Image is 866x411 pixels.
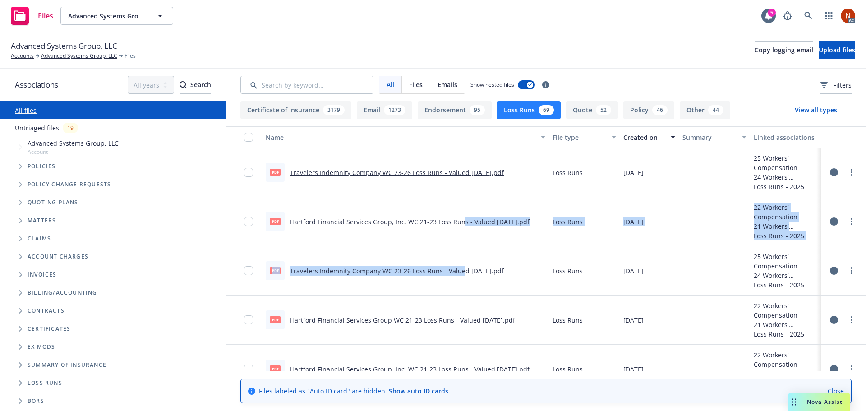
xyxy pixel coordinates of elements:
[549,126,620,148] button: File type
[240,76,373,94] input: Search by keyword...
[244,168,253,177] input: Toggle Row Selected
[409,80,423,89] span: Files
[259,386,448,396] span: Files labeled as "Auto ID card" are hidden.
[682,133,736,142] div: Summary
[750,126,821,148] button: Linked associations
[788,393,800,411] div: Drag to move
[754,222,817,231] div: 21 Workers' Compensation
[596,105,611,115] div: 52
[819,41,855,59] button: Upload files
[290,168,504,177] a: Travelers Indemnity Company WC 23-26 Loss Runs - Valued [DATE].pdf
[68,11,146,21] span: Advanced Systems Group, LLC
[755,41,813,59] button: Copy logging email
[754,172,817,182] div: 24 Workers' Compensation
[623,133,665,142] div: Created on
[41,52,117,60] a: Advanced Systems Group, LLC
[15,79,58,91] span: Associations
[820,76,852,94] button: Filters
[841,9,855,23] img: photo
[754,280,817,290] div: Loss Runs - 2025
[244,133,253,142] input: Select all
[15,106,37,115] a: All files
[754,252,817,271] div: 25 Workers' Compensation
[290,267,504,275] a: Travelers Indemnity Company WC 23-26 Loss Runs - Valued [DATE].pdf
[833,80,852,90] span: Filters
[846,265,857,276] a: more
[15,123,59,133] a: Untriaged files
[553,217,583,226] span: Loss Runs
[28,326,70,332] span: Certificates
[28,236,51,241] span: Claims
[244,315,253,324] input: Toggle Row Selected
[788,393,850,411] button: Nova Assist
[623,315,644,325] span: [DATE]
[290,365,530,374] a: Hartford Financial Services Group, Inc. WC 21-23 Loss Runs - Valued [DATE].pdf
[754,231,817,240] div: Loss Runs - 2025
[553,168,583,177] span: Loss Runs
[539,105,554,115] div: 69
[28,362,106,368] span: Summary of insurance
[11,52,34,60] a: Accounts
[623,168,644,177] span: [DATE]
[828,386,844,396] a: Close
[357,101,412,119] button: Email
[60,7,173,25] button: Advanced Systems Group, LLC
[28,290,97,296] span: Billing/Accounting
[620,126,679,148] button: Created on
[28,380,62,386] span: Loss Runs
[846,314,857,325] a: more
[470,105,485,115] div: 95
[266,133,535,142] div: Name
[28,139,119,148] span: Advanced Systems Group, LLC
[180,76,211,94] button: SearchSearch
[290,217,530,226] a: Hartford Financial Services Group, Inc. WC 21-23 Loss Runs - Valued [DATE].pdf
[0,284,226,410] div: Folder Tree Example
[387,80,394,89] span: All
[389,387,448,395] a: Show auto ID cards
[180,81,187,88] svg: Search
[470,81,514,88] span: Show nested files
[28,164,56,169] span: Policies
[754,133,817,142] div: Linked associations
[652,105,668,115] div: 46
[28,272,57,277] span: Invoices
[244,365,253,374] input: Toggle Row Selected
[28,218,56,223] span: Matters
[11,40,117,52] span: Advanced Systems Group, LLC
[819,46,855,54] span: Upload files
[755,46,813,54] span: Copy logging email
[270,365,281,372] span: pdf
[623,365,644,374] span: [DATE]
[623,217,644,226] span: [DATE]
[244,266,253,275] input: Toggle Row Selected
[270,316,281,323] span: pdf
[754,329,817,339] div: Loss Runs - 2025
[180,76,211,93] div: Search
[778,7,797,25] a: Report a Bug
[63,123,78,133] div: 19
[28,148,119,156] span: Account
[28,200,78,205] span: Quoting plans
[553,315,583,325] span: Loss Runs
[846,216,857,227] a: more
[0,137,226,284] div: Tree Example
[754,182,817,191] div: Loss Runs - 2025
[768,9,776,17] div: 5
[7,3,57,28] a: Files
[497,101,561,119] button: Loss Runs
[262,126,549,148] button: Name
[820,7,838,25] a: Switch app
[754,203,817,222] div: 22 Workers' Compensation
[38,12,53,19] span: Files
[708,105,723,115] div: 44
[553,266,583,276] span: Loss Runs
[846,364,857,374] a: more
[820,80,852,90] span: Filters
[28,308,64,314] span: Contracts
[124,52,136,60] span: Files
[418,101,492,119] button: Endorsement
[680,101,730,119] button: Other
[754,369,817,379] div: 21 Workers' Compensation
[623,101,674,119] button: Policy
[438,80,457,89] span: Emails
